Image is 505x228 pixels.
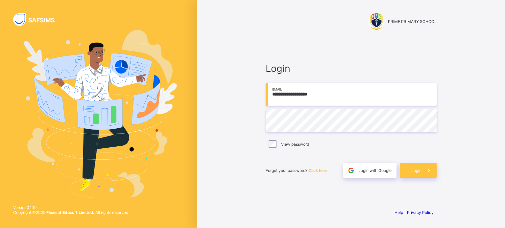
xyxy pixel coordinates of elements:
[13,210,129,215] span: Copyright © 2025 All rights reserved.
[13,13,62,26] img: SAFSIMS Logo
[347,167,355,174] img: google.396cfc9801f0270233282035f929180a.svg
[388,19,437,24] span: PRIME PRIMARY SCHOOL
[411,168,421,173] span: Login
[358,168,392,173] span: Login with Google
[395,210,403,215] a: Help
[46,210,94,215] strong: Flexisaf Edusoft Limited.
[266,63,437,74] span: Login
[407,210,434,215] a: Privacy Policy
[266,168,327,173] span: Forgot your password?
[13,205,129,210] span: Version 0.1.19
[281,142,309,147] label: View password
[308,168,327,173] a: Click here
[20,30,177,198] img: Hero Image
